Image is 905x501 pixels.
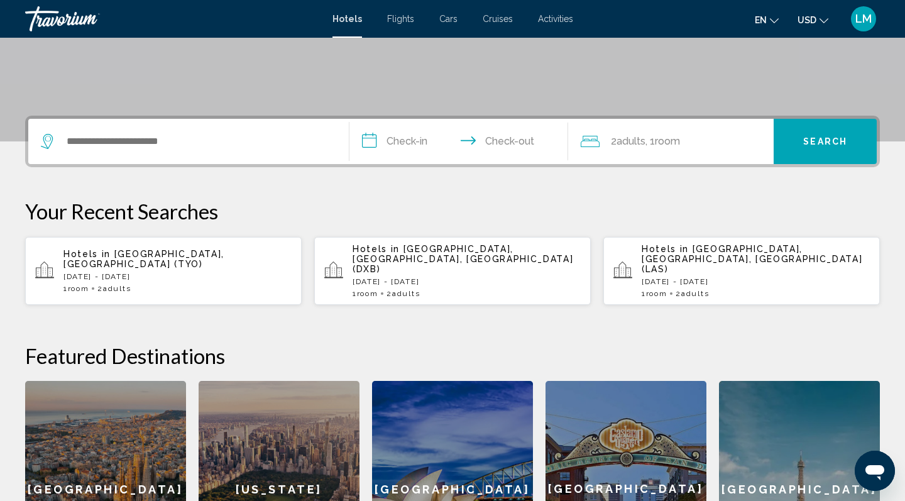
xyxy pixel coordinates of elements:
span: [GEOGRAPHIC_DATA], [GEOGRAPHIC_DATA], [GEOGRAPHIC_DATA] (LAS) [642,244,862,274]
span: Adults [681,289,709,298]
a: Cars [439,14,458,24]
span: 1 [63,284,89,293]
button: Hotels in [GEOGRAPHIC_DATA], [GEOGRAPHIC_DATA] (TYO)[DATE] - [DATE]1Room2Adults [25,236,302,306]
a: Travorium [25,6,320,31]
a: Hotels [332,14,362,24]
a: Flights [387,14,414,24]
span: 2 [387,289,420,298]
span: , 1 [645,133,680,150]
span: 2 [97,284,131,293]
button: Search [774,119,877,164]
button: User Menu [847,6,880,32]
span: Adults [103,284,131,293]
p: [DATE] - [DATE] [642,277,870,286]
span: [GEOGRAPHIC_DATA], [GEOGRAPHIC_DATA] (TYO) [63,249,224,269]
span: Adults [392,289,420,298]
button: Change language [755,11,779,29]
span: Room [655,135,680,147]
a: Cruises [483,14,513,24]
span: USD [798,15,816,25]
span: Search [803,137,847,147]
p: [DATE] - [DATE] [63,272,292,281]
span: LM [855,13,872,25]
iframe: Button to launch messaging window [855,451,895,491]
a: Activities [538,14,573,24]
div: Search widget [28,119,877,164]
span: Room [68,284,89,293]
span: en [755,15,767,25]
span: Hotels in [642,244,689,254]
span: 2 [676,289,709,298]
button: Hotels in [GEOGRAPHIC_DATA], [GEOGRAPHIC_DATA], [GEOGRAPHIC_DATA] (LAS)[DATE] - [DATE]1Room2Adults [603,236,880,306]
span: Room [646,289,667,298]
span: Hotels in [63,249,111,259]
button: Check in and out dates [349,119,568,164]
button: Hotels in [GEOGRAPHIC_DATA], [GEOGRAPHIC_DATA], [GEOGRAPHIC_DATA] (DXB)[DATE] - [DATE]1Room2Adults [314,236,591,306]
h2: Featured Destinations [25,343,880,368]
p: Your Recent Searches [25,199,880,224]
span: Room [357,289,378,298]
span: [GEOGRAPHIC_DATA], [GEOGRAPHIC_DATA], [GEOGRAPHIC_DATA] (DXB) [353,244,573,274]
p: [DATE] - [DATE] [353,277,581,286]
button: Change currency [798,11,828,29]
span: Hotels in [353,244,400,254]
button: Travelers: 2 adults, 0 children [568,119,774,164]
span: Adults [617,135,645,147]
span: 1 [353,289,378,298]
span: 2 [611,133,645,150]
span: 1 [642,289,667,298]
